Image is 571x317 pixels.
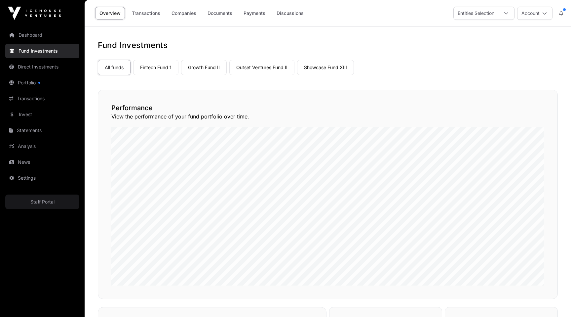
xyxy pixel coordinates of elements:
a: Overview [95,7,125,20]
a: Settings [5,171,79,185]
a: Discussions [272,7,308,20]
a: Staff Portal [5,195,79,209]
h2: Performance [111,103,544,113]
iframe: Chat Widget [538,285,571,317]
a: Fund Investments [5,44,79,58]
a: Outset Ventures Fund II [229,60,294,75]
a: Payments [239,7,270,20]
a: Transactions [128,7,165,20]
a: Transactions [5,91,79,106]
a: Fintech Fund 1 [133,60,178,75]
a: All funds [98,60,131,75]
a: Showcase Fund XIII [297,60,354,75]
button: Account [517,7,552,20]
a: Documents [203,7,237,20]
a: Portfolio [5,75,79,90]
a: Dashboard [5,28,79,42]
a: Direct Investments [5,60,79,74]
a: Statements [5,123,79,138]
div: Entities Selection [454,7,498,20]
h1: Fund Investments [98,40,558,51]
a: Companies [167,7,201,20]
p: View the performance of your fund portfolio over time. [111,113,544,120]
a: Growth Fund II [181,60,227,75]
img: Icehouse Ventures Logo [8,7,61,20]
a: Analysis [5,139,79,154]
a: News [5,155,79,169]
a: Invest [5,107,79,122]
